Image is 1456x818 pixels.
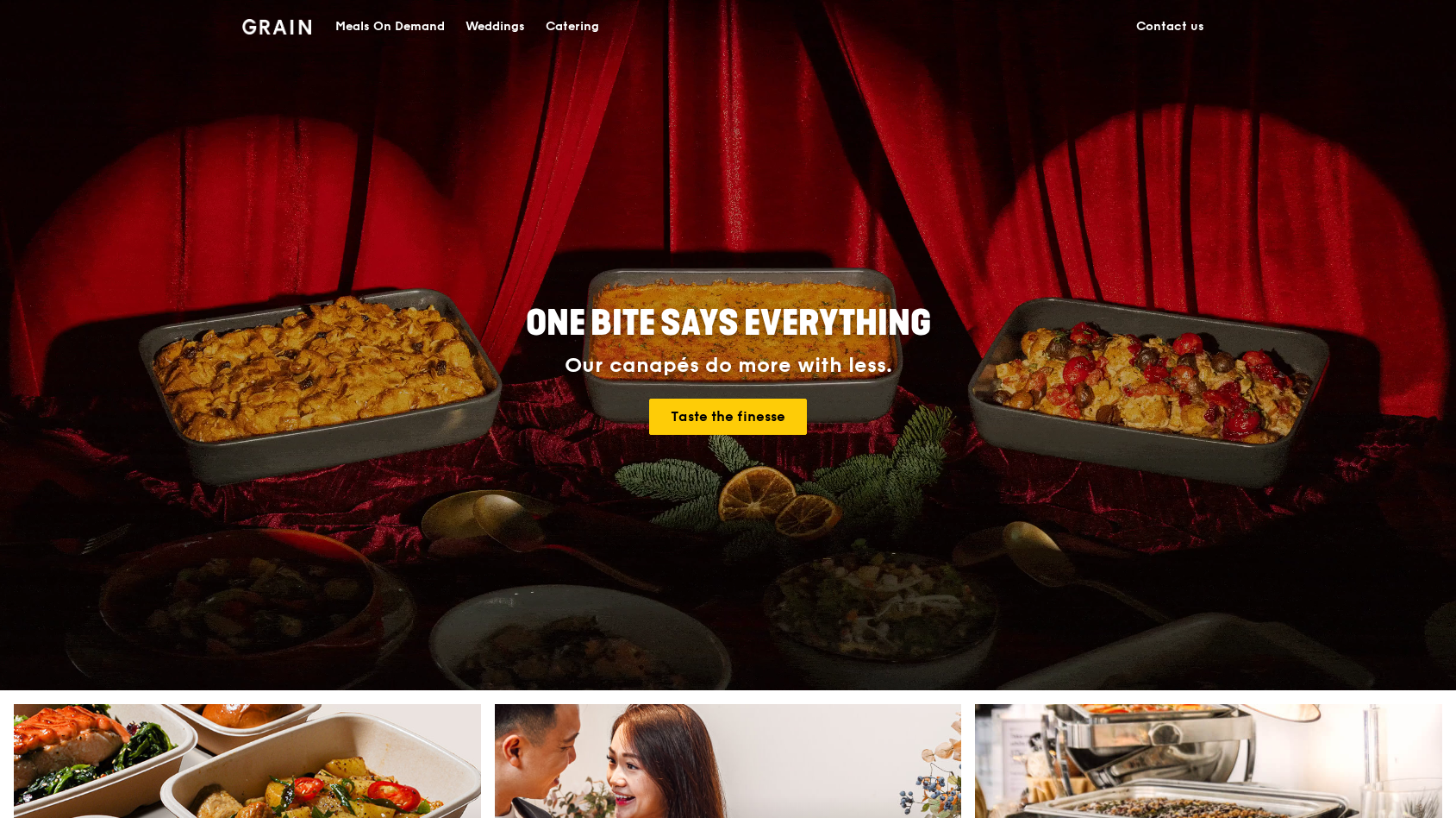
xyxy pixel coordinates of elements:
[535,1,609,53] a: Catering
[546,1,599,53] div: Catering
[418,354,1039,378] div: Our canapés do more with less.
[649,399,807,435] a: Taste the finesse
[455,1,535,53] a: Weddings
[242,19,312,35] img: Grain
[335,1,445,53] div: Meals On Demand
[526,303,931,344] span: ONE BITE SAYS EVERYTHING
[1126,1,1215,53] a: Contact us
[466,1,525,53] div: Weddings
